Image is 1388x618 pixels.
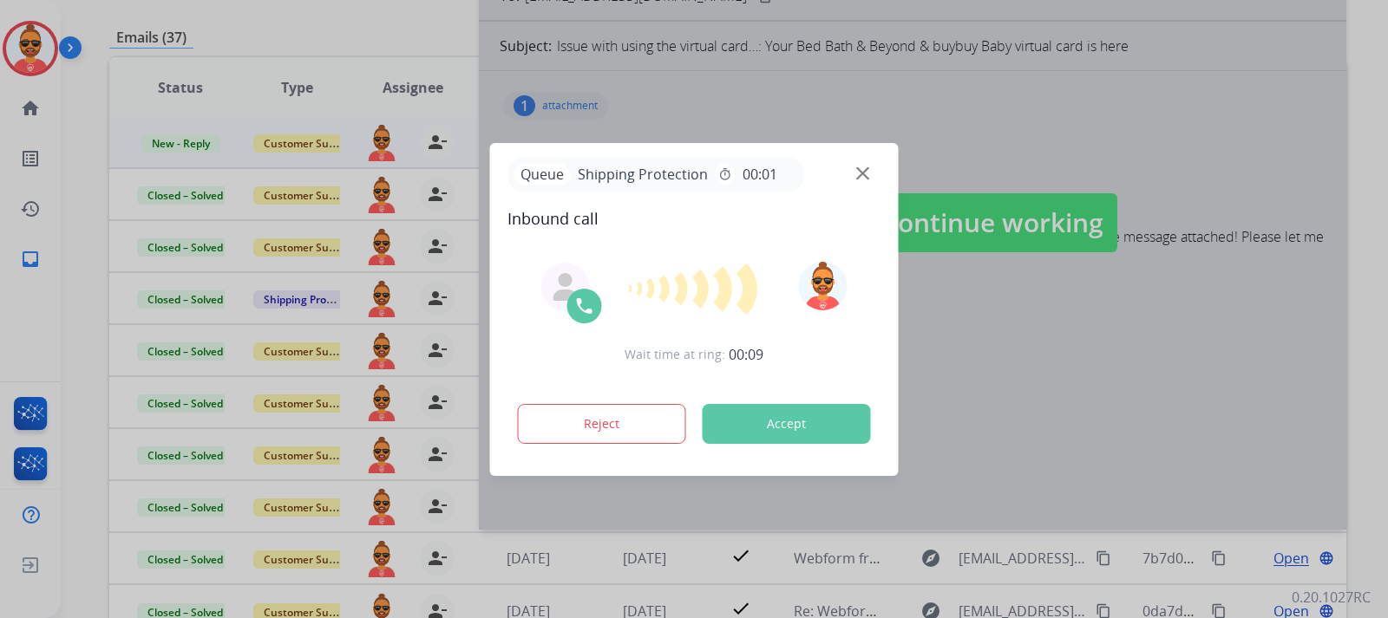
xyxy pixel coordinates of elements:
[552,273,579,301] img: agent-avatar
[1292,587,1371,608] p: 0.20.1027RC
[518,404,686,444] button: Reject
[507,206,881,231] span: Inbound call
[514,164,571,185] p: Queue
[743,164,777,185] span: 00:01
[856,166,869,179] img: close-button
[729,344,763,365] span: 00:09
[571,164,715,185] span: Shipping Protection
[718,167,732,181] mat-icon: timer
[625,346,725,363] span: Wait time at ring:
[703,404,871,444] button: Accept
[574,296,595,316] img: call-icon
[798,262,847,310] img: avatar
